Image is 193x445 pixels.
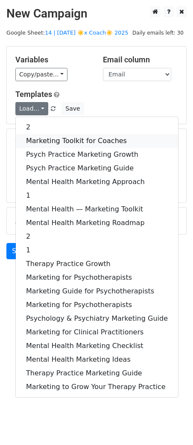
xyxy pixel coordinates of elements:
a: Marketing Guide for Psychotherapists [16,284,178,298]
a: Marketing to Grow Your Therapy Practice [16,380,178,394]
a: Marketing Toolkit for Coaches [16,134,178,148]
a: Mental Health Marketing Approach [16,175,178,189]
a: Templates [15,90,52,99]
a: 1 [16,189,178,202]
a: 1 [16,243,178,257]
a: Copy/paste... [15,68,67,81]
a: Daily emails left: 30 [129,29,187,36]
small: Google Sheet: [6,29,129,36]
a: Psych Practice Marketing Guide [16,161,178,175]
a: Load... [15,102,48,115]
h5: Variables [15,55,90,64]
a: Mental Health Marketing Checklist [16,339,178,353]
a: Marketing for Psychotherapists [16,271,178,284]
h2: New Campaign [6,6,187,21]
a: 2 [16,120,178,134]
a: Mental Health Marketing Ideas [16,353,178,366]
button: Save [61,102,84,115]
a: Therapy Practice Growth [16,257,178,271]
a: Mental Health — Marketing Toolkit [16,202,178,216]
a: Psychology & Psychiatry Marketing Guide [16,312,178,325]
h5: Email column [103,55,178,64]
a: 14 | [DATE] ☀️x Coach☀️ 2025 [45,29,129,36]
a: Therapy Practice Marketing Guide [16,366,178,380]
iframe: Chat Widget [150,404,193,445]
a: 2 [16,230,178,243]
a: Mental Health Marketing Roadmap [16,216,178,230]
a: Marketing for Psychotherapists [16,298,178,312]
span: Daily emails left: 30 [129,28,187,38]
a: Send [6,243,35,259]
a: Psych Practice Marketing Growth [16,148,178,161]
a: Marketing for Clinical Practitioners [16,325,178,339]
